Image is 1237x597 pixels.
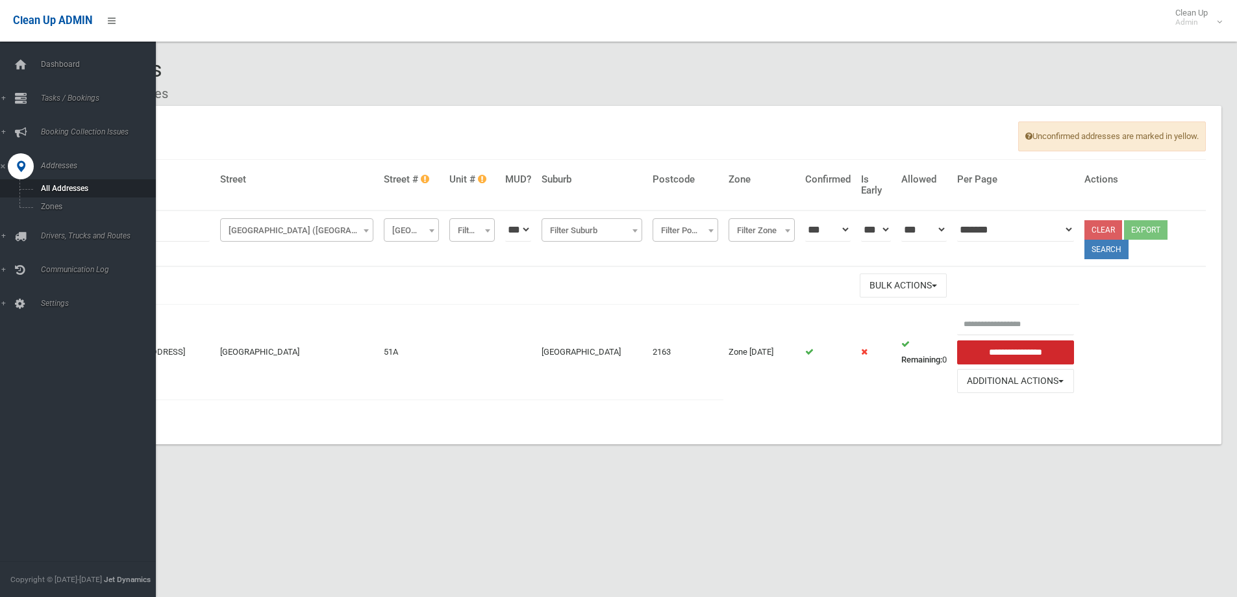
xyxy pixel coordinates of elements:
[957,369,1074,393] button: Additional Actions
[37,127,166,136] span: Booking Collection Issues
[542,218,642,242] span: Filter Suburb
[220,174,373,185] h4: Street
[729,174,795,185] h4: Zone
[449,218,495,242] span: Filter Unit #
[10,575,102,584] span: Copyright © [DATE]-[DATE]
[104,575,151,584] strong: Jet Dynamics
[384,218,439,242] span: Filter Street #
[542,174,642,185] h4: Suburb
[110,174,210,185] h4: Address
[37,299,166,308] span: Settings
[215,305,379,400] td: [GEOGRAPHIC_DATA]
[37,265,166,274] span: Communication Log
[453,222,492,240] span: Filter Unit #
[957,174,1074,185] h4: Per Page
[1175,18,1208,27] small: Admin
[729,218,795,242] span: Filter Zone
[384,174,439,185] h4: Street #
[1169,8,1221,27] span: Clean Up
[861,174,891,196] h4: Is Early
[647,305,723,400] td: 2163
[37,184,155,193] span: All Addresses
[896,305,952,400] td: 0
[220,218,373,242] span: Goondah Street (VILLAWOOD)
[860,273,947,298] button: Bulk Actions
[656,222,715,240] span: Filter Postcode
[805,174,851,185] h4: Confirmed
[901,355,942,364] strong: Remaining:
[449,174,495,185] h4: Unit #
[732,222,792,240] span: Filter Zone
[723,305,800,400] td: Zone [DATE]
[505,174,531,185] h4: MUD?
[1124,220,1168,240] button: Export
[37,202,155,211] span: Zones
[653,174,718,185] h4: Postcode
[653,218,718,242] span: Filter Postcode
[37,231,166,240] span: Drivers, Trucks and Routes
[1018,121,1206,151] span: Unconfirmed addresses are marked in yellow.
[379,305,444,400] td: 51A
[1084,220,1122,240] a: Clear
[13,14,92,27] span: Clean Up ADMIN
[545,222,639,240] span: Filter Suburb
[901,174,947,185] h4: Allowed
[1084,240,1129,259] button: Search
[387,222,436,240] span: Filter Street #
[536,305,647,400] td: [GEOGRAPHIC_DATA]
[1084,174,1201,185] h4: Actions
[223,222,370,240] span: Goondah Street (VILLAWOOD)
[37,161,166,170] span: Addresses
[37,60,166,69] span: Dashboard
[37,94,166,103] span: Tasks / Bookings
